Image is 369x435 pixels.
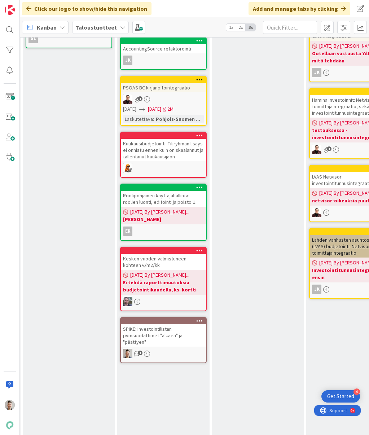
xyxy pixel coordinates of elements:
img: AA [312,208,321,217]
div: PSOAS BC kirjanpitointegraatio [121,76,206,92]
span: 3x [246,24,255,31]
a: Kesken vuoden valmistuneen kohteen €/m2/kk[DATE] By [PERSON_NAME]...Ei tehdä raporttimuutoksia bu... [120,247,207,311]
div: TK [121,297,206,306]
div: AA [121,95,206,104]
span: [DATE] [148,105,161,113]
span: Support [15,1,33,10]
span: 1 [138,351,142,355]
img: TN [123,349,132,358]
div: Roolipohjainen käyttäjähallinta: roolien luonti, editointi ja poisto UI [121,191,206,207]
span: 1 [138,96,142,101]
span: [DATE] By [PERSON_NAME]... [130,208,189,216]
div: SPIKE: Investointilistan pvmsuodattimet "alkaen" ja "päättyen" [121,324,206,347]
div: JK [123,56,132,65]
div: JK [312,285,321,294]
span: 1 [327,146,331,151]
span: [DATE] By [PERSON_NAME]... [130,271,189,279]
img: Visit kanbanzone.com [5,5,15,15]
div: Kesken vuoden valmistuneen kohteen €/m2/kk [121,247,206,270]
a: Kuukausibudjetointi: Tiliryhmän lisäys ei onnistu ennen kuin on skaalannut ja tallentanut kuukaus... [120,132,207,178]
b: Ei tehdä raporttimuutoksia budjetointikaudella, ks. kortti [123,279,204,293]
div: Kuukausibudjetointi: Tiliryhmän lisäys ei onnistu ennen kuin on skaalannut ja tallentanut kuukaus... [121,132,206,161]
img: avatar [5,420,15,430]
div: 2M [167,105,173,113]
span: 1x [226,24,236,31]
div: Open Get Started checklist, remaining modules: 4 [321,390,360,403]
div: TN [121,349,206,358]
img: MH [123,163,132,173]
a: Roolipohjainen käyttäjähallinta: roolien luonti, editointi ja poisto UI[DATE] By [PERSON_NAME]...... [120,184,207,241]
div: PSOAS BC kirjanpitointegraatio [121,83,206,92]
div: SPIKE: Investointilistan pvmsuodattimet "alkaen" ja "päättyen" [121,318,206,347]
img: TN [5,400,15,410]
div: AccountingSource refaktorointi [121,44,206,53]
div: Click our logo to show/hide this navigation [22,2,151,15]
a: PSOAS BC kirjanpitointegraatioAA[DATE][DATE]2MLaskutettava:Pohjois-Suomen ... [120,76,207,126]
img: AA [123,95,132,104]
img: AA [312,145,321,154]
a: AccountingSource refaktorointiJK [120,37,207,70]
div: Add and manage tabs by clicking [249,2,350,15]
input: Quick Filter... [263,21,317,34]
div: AccountingSource refaktorointi [121,38,206,53]
div: sl [28,34,38,43]
div: Roolipohjainen käyttäjähallinta: roolien luonti, editointi ja poisto UI [121,184,206,207]
div: 4 [353,388,360,395]
div: sl [26,34,111,43]
span: Kanban [37,23,57,32]
div: ER [123,227,132,236]
img: TK [123,297,132,306]
span: 2x [236,24,246,31]
b: [PERSON_NAME] [123,216,204,223]
div: Kuukausibudjetointi: Tiliryhmän lisäys ei onnistu ennen kuin on skaalannut ja tallentanut kuukaus... [121,139,206,161]
span: : [153,115,154,123]
div: MH [121,163,206,173]
div: Get Started [327,393,354,400]
a: SPIKE: Investointilistan pvmsuodattimet "alkaen" ja "päättyen"TN [120,317,207,363]
span: [DATE] [123,105,136,113]
div: JK [312,68,321,77]
div: ER [121,227,206,236]
div: 9+ [36,3,40,9]
div: JK [121,56,206,65]
div: Laskutettava [123,115,153,123]
div: Pohjois-Suomen ... [154,115,202,123]
b: Taloustuotteet [75,24,117,31]
div: Kesken vuoden valmistuneen kohteen €/m2/kk [121,254,206,270]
